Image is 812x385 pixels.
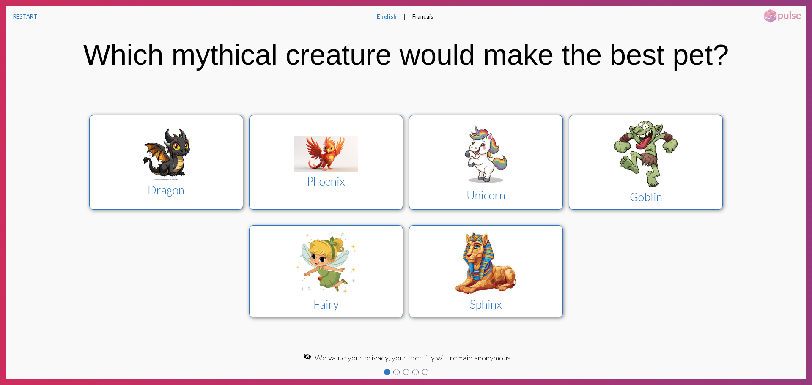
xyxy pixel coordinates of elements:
div: Goblin [577,190,715,204]
button: RESTART [6,6,44,27]
div: Fairy [257,297,395,311]
div: Phoenix [257,174,395,188]
button: Français [406,6,440,27]
img: Dragon [134,128,198,180]
div: Which mythical creature would make the best pet? [83,38,729,71]
span: We value your privacy, your identity will remain anonymous. [315,353,512,362]
div: Sphinx [417,297,555,311]
div: Dragon [97,183,235,197]
button: GoblinGoblin [569,115,723,210]
button: English [370,6,403,27]
div: Unicorn [417,188,555,202]
img: pulsehorizontalsmall.png [761,8,804,24]
img: Goblin [614,121,678,187]
button: DragonDragon [89,115,243,210]
img: Sphinx [454,231,518,295]
button: SphinxSphinx [409,225,563,317]
img: Fairy [294,231,358,295]
mat-icon: visibility_off [304,353,311,360]
button: UnicornUnicorn [409,115,563,210]
button: PhoenixPhoenix [249,115,403,210]
img: Phoenix [294,136,358,172]
img: Unicorn [454,122,518,186]
button: FairyFairy [249,225,403,317]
